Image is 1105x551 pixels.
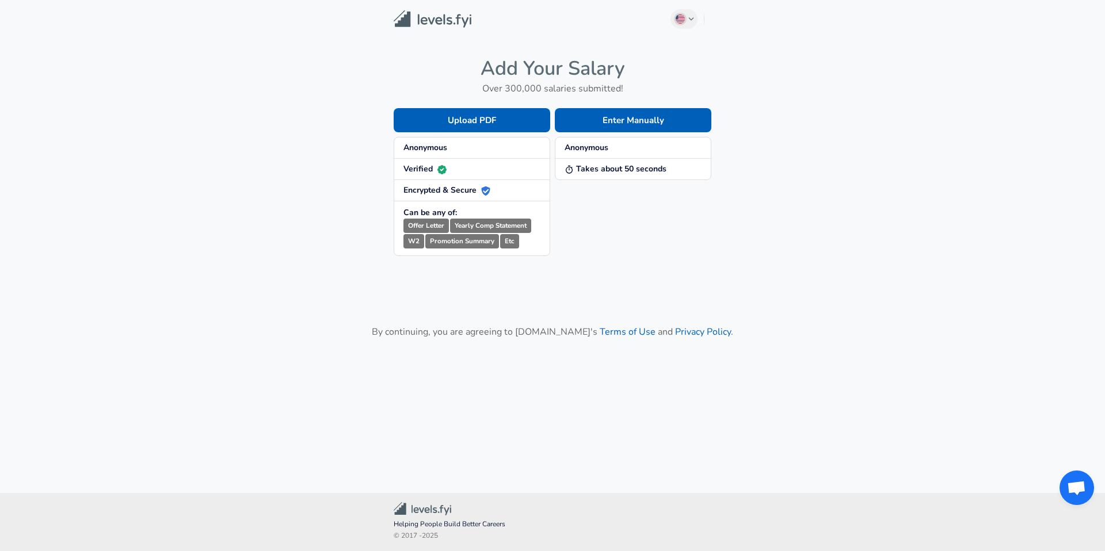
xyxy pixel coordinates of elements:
strong: Encrypted & Secure [403,185,490,196]
a: Terms of Use [600,326,656,338]
strong: Anonymous [403,142,447,153]
h6: Over 300,000 salaries submitted! [394,81,711,97]
span: © 2017 - 2025 [394,530,711,542]
button: Upload PDF [394,108,550,132]
small: Promotion Summary [425,234,499,248]
small: Yearly Comp Statement [450,219,531,233]
button: English (US) [670,9,698,29]
strong: Takes about 50 seconds [565,163,666,174]
img: Levels.fyi Community [394,502,451,515]
h4: Add Your Salary [394,56,711,81]
small: Offer Letter [403,219,449,233]
strong: Anonymous [565,142,608,153]
img: Levels.fyi [394,10,471,28]
strong: Can be any of: [403,207,457,218]
small: W2 [403,234,424,248]
small: Etc [500,234,519,248]
div: Open chat [1060,470,1094,505]
button: Enter Manually [555,108,711,132]
span: Helping People Build Better Careers [394,519,711,530]
a: Privacy Policy [675,326,731,338]
strong: Verified [403,163,447,174]
img: English (US) [676,14,685,24]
